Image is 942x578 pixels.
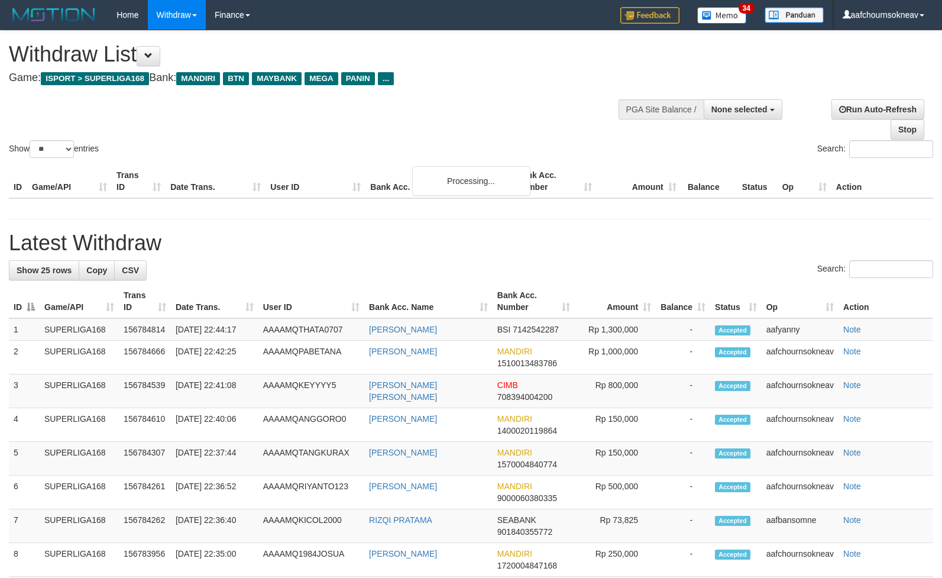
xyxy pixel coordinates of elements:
h4: Game: Bank: [9,72,616,84]
td: Rp 250,000 [575,543,656,577]
a: Note [843,347,861,356]
td: 3 [9,374,40,408]
img: Button%20Memo.svg [697,7,747,24]
span: MEGA [305,72,338,85]
div: PGA Site Balance / [619,99,704,120]
th: Op: activate to sort column ascending [762,285,839,318]
a: Note [843,448,861,457]
th: Action [839,285,933,318]
a: Copy [79,260,115,280]
td: Rp 1,000,000 [575,341,656,374]
a: [PERSON_NAME] [369,482,437,491]
span: Accepted [715,347,750,357]
th: Balance: activate to sort column ascending [656,285,710,318]
th: Bank Acc. Number: activate to sort column ascending [493,285,575,318]
th: Trans ID [112,164,166,198]
img: panduan.png [765,7,824,23]
th: Bank Acc. Number [512,164,596,198]
th: Game/API [27,164,112,198]
td: SUPERLIGA168 [40,442,119,476]
span: Accepted [715,448,750,458]
td: 1 [9,318,40,341]
a: Note [843,515,861,525]
span: BTN [223,72,249,85]
input: Search: [849,260,933,278]
td: aafbansomne [762,509,839,543]
td: 156784539 [119,374,171,408]
td: [DATE] 22:41:08 [171,374,258,408]
a: [PERSON_NAME] [PERSON_NAME] [369,380,437,402]
a: Note [843,380,861,390]
span: SEABANK [497,515,536,525]
a: Note [843,325,861,334]
td: [DATE] 22:37:44 [171,442,258,476]
td: Rp 1,300,000 [575,318,656,341]
td: - [656,476,710,509]
a: [PERSON_NAME] [369,325,437,334]
td: Rp 500,000 [575,476,656,509]
span: Accepted [715,482,750,492]
td: Rp 73,825 [575,509,656,543]
span: MANDIRI [497,347,532,356]
th: Game/API: activate to sort column ascending [40,285,119,318]
th: Op [778,164,831,198]
td: SUPERLIGA168 [40,509,119,543]
span: Accepted [715,325,750,335]
td: - [656,543,710,577]
span: Copy 1510013483786 to clipboard [497,359,557,368]
th: User ID: activate to sort column ascending [258,285,364,318]
td: 4 [9,408,40,442]
td: 156784261 [119,476,171,509]
span: CIMB [497,380,518,390]
span: BSI [497,325,511,334]
a: [PERSON_NAME] [369,414,437,424]
span: Copy 1720004847168 to clipboard [497,561,557,570]
td: AAAAMQANGGORO0 [258,408,364,442]
td: 156784666 [119,341,171,374]
span: MANDIRI [497,414,532,424]
td: 6 [9,476,40,509]
img: Feedback.jpg [620,7,679,24]
td: - [656,408,710,442]
td: AAAAMQTANGKURAX [258,442,364,476]
td: - [656,341,710,374]
th: Status [737,164,778,198]
th: Date Trans.: activate to sort column ascending [171,285,258,318]
td: 7 [9,509,40,543]
span: Accepted [715,550,750,560]
td: 8 [9,543,40,577]
td: SUPERLIGA168 [40,318,119,341]
a: [PERSON_NAME] [369,347,437,356]
a: Show 25 rows [9,260,79,280]
td: AAAAMQTHATA0707 [258,318,364,341]
span: MANDIRI [497,482,532,491]
span: Accepted [715,415,750,425]
td: aafchournsokneav [762,374,839,408]
a: Note [843,482,861,491]
td: aafchournsokneav [762,476,839,509]
td: SUPERLIGA168 [40,476,119,509]
span: Copy 7142542287 to clipboard [513,325,559,334]
td: aafchournsokneav [762,408,839,442]
label: Search: [817,140,933,158]
td: aafchournsokneav [762,442,839,476]
td: 156784262 [119,509,171,543]
td: aafyanny [762,318,839,341]
td: AAAAMQKICOL2000 [258,509,364,543]
td: 156784814 [119,318,171,341]
td: 156784307 [119,442,171,476]
a: Run Auto-Refresh [831,99,924,120]
th: Bank Acc. Name: activate to sort column ascending [364,285,493,318]
td: AAAAMQPABETANA [258,341,364,374]
a: CSV [114,260,147,280]
span: Accepted [715,381,750,391]
th: Amount: activate to sort column ascending [575,285,656,318]
span: Show 25 rows [17,266,72,275]
select: Showentries [30,140,74,158]
td: [DATE] 22:35:00 [171,543,258,577]
span: Copy 1400020119864 to clipboard [497,426,557,435]
th: Trans ID: activate to sort column ascending [119,285,171,318]
td: - [656,374,710,408]
span: CSV [122,266,139,275]
span: None selected [711,105,768,114]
